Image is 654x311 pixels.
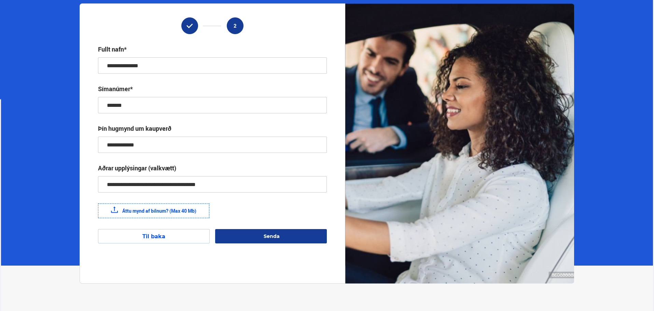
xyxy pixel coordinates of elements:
div: Aðrar upplýsingar (valkvætt) [98,164,176,172]
div: Símanúmer* [98,85,133,93]
span: 2 [234,23,237,29]
div: Þín hugmynd um kaupverð [98,124,171,132]
div: Fullt nafn* [98,45,127,53]
label: Áttu mynd af bílnum? (Max 40 Mb) [98,203,209,218]
button: Til baka [98,229,210,243]
button: Opna LiveChat spjallviðmót [5,3,26,23]
button: Senda [215,229,327,243]
span: Senda [264,233,280,239]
